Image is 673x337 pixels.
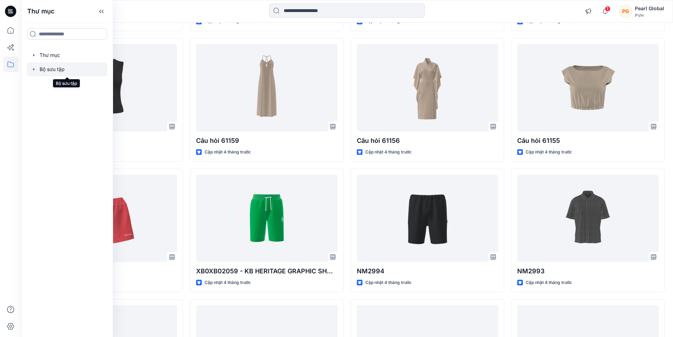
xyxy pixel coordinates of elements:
[526,149,572,155] font: Cập nhật 4 tháng trước
[526,280,572,285] font: Cập nhật 4 tháng trước
[357,137,400,144] font: Câu hỏi 61156
[517,267,544,275] font: NM2993
[635,5,664,11] font: Pearl Global
[196,137,239,144] font: Câu hỏi 61159
[517,44,659,132] a: Câu hỏi 61155
[357,175,498,262] a: NM2994
[365,149,412,155] font: Cập nhật 4 tháng trước
[357,44,498,132] a: Câu hỏi 61156
[365,280,412,285] font: Cập nhật 4 tháng trước
[517,137,560,144] font: Câu hỏi 61155
[635,13,644,18] font: PVH
[517,175,659,262] a: NM2993
[196,267,378,275] font: XB0XB02059 - KB HERITAGE GRAPHIC SHORT-PROTO V01
[357,267,384,275] font: NM2994
[205,149,251,155] font: Cập nhật 4 tháng trước
[607,6,608,11] font: 1
[196,44,337,132] a: Câu hỏi 61159
[205,280,251,285] font: Cập nhật 4 tháng trước
[622,8,629,14] font: PG
[196,175,337,262] a: XB0XB02059 - KB HERITAGE GRAPHIC SHORT-PROTO V01
[27,7,54,15] font: Thư mục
